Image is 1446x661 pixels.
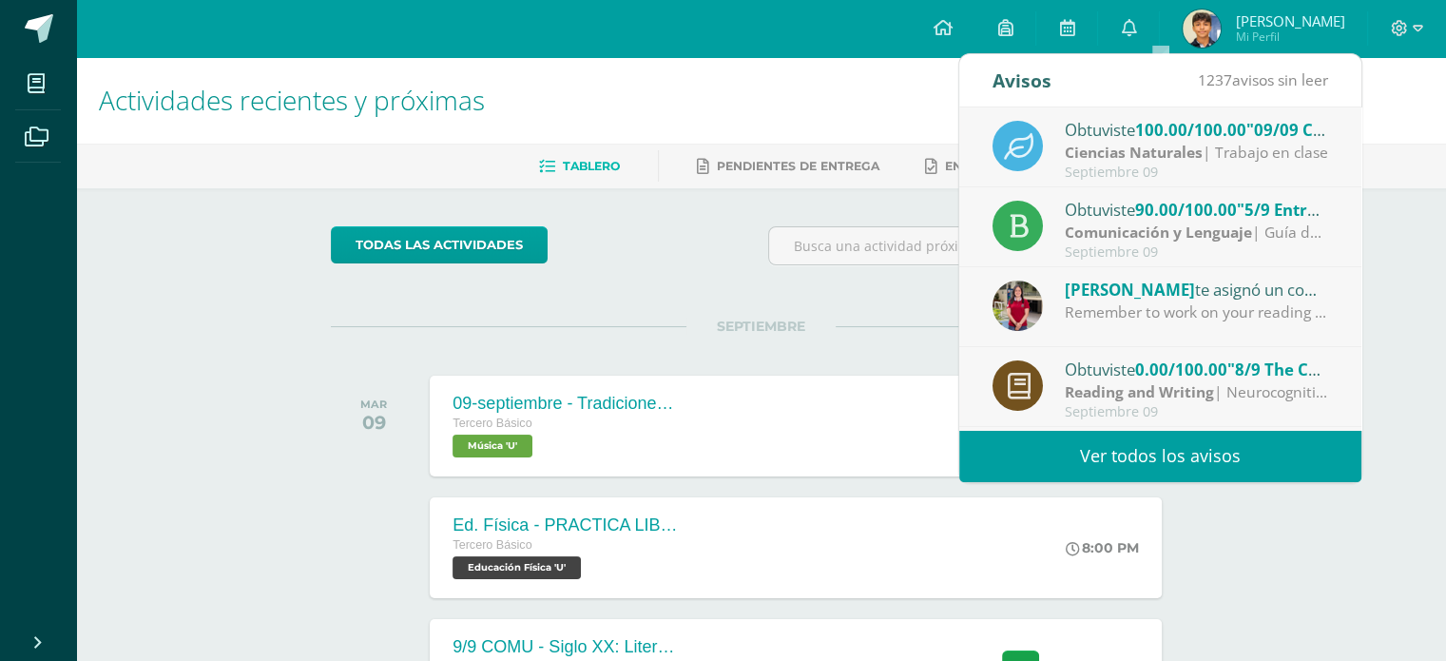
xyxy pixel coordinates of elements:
a: Tablero [539,151,620,182]
a: Entregadas [925,151,1030,182]
span: Pendientes de entrega [717,159,879,173]
div: 9/9 COMU - Siglo XX: Literatura de Vanguardia - presentación [453,637,681,657]
span: 0.00/100.00 [1135,359,1227,380]
span: avisos sin leer [1198,69,1328,90]
a: Ver todos los avisos [959,430,1361,482]
div: 09-septiembre - Tradiciones y música folclórica de [GEOGRAPHIC_DATA] [453,394,681,414]
div: Septiembre 09 [1065,404,1329,420]
input: Busca una actividad próxima aquí... [769,227,1190,264]
img: ea60e6a584bd98fae00485d881ebfd6b.png [993,281,1043,331]
a: Pendientes de entrega [697,151,879,182]
div: Septiembre 09 [1065,244,1329,261]
span: SEPTIEMBRE [686,318,836,335]
span: Tercero Básico [453,417,531,430]
span: Música 'U' [453,435,532,457]
div: Remember to work on your reading on time [1065,301,1329,323]
span: Tercero Básico [453,538,531,552]
span: 100.00/100.00 [1135,119,1246,141]
span: Educación Física 'U' [453,556,581,579]
span: [PERSON_NAME] [1065,279,1195,301]
div: Obtuviste en [1065,197,1329,222]
div: Obtuviste en [1065,117,1329,142]
div: Septiembre 09 [1065,165,1329,181]
div: MAR [360,398,387,411]
span: Actividades recientes y próximas [99,82,485,118]
div: Ed. Física - PRACTICA LIBRE Voleibol - S4C1 [453,515,681,535]
div: Obtuviste en [1065,357,1329,381]
span: 1237 [1198,69,1232,90]
div: 8:00 PM [1066,539,1139,556]
span: 90.00/100.00 [1135,199,1237,221]
img: 0e6c51aebb6d4d2a5558b620d4561360.png [1183,10,1221,48]
div: | Trabajo en clase [1065,142,1329,164]
strong: Reading and Writing [1065,381,1214,402]
div: | Neurocognitive Project [1065,381,1329,403]
span: Mi Perfil [1235,29,1344,45]
a: todas las Actividades [331,226,548,263]
span: Tablero [563,159,620,173]
strong: Ciencias Naturales [1065,142,1203,163]
div: | Guía de estudio [1065,222,1329,243]
div: 09 [360,411,387,434]
div: Avisos [993,54,1051,107]
div: te asignó un comentario en '8/9 The Cemetery of Forgotten books reading in TEAMS' para 'Reading a... [1065,277,1329,301]
span: [PERSON_NAME] [1235,11,1344,30]
span: Entregadas [945,159,1030,173]
strong: Comunicación y Lenguaje [1065,222,1252,243]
